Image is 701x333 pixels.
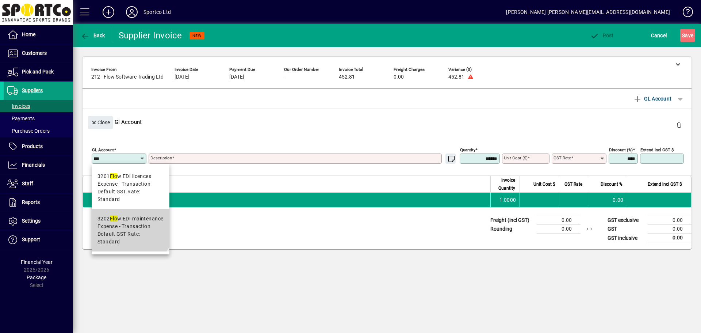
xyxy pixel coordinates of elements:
span: Default GST Rate: Standard [97,230,164,246]
button: Close [88,116,113,129]
mat-label: Quantity [460,147,475,152]
mat-label: GL Account [92,147,114,152]
div: Gl Account [83,109,692,135]
span: Suppliers [22,87,43,93]
mat-option: 3202 Flow EDI maintenance [92,209,169,251]
a: Reports [4,193,73,212]
span: Unit Cost $ [533,180,555,188]
span: Support [22,236,40,242]
div: [PERSON_NAME] [PERSON_NAME][EMAIL_ADDRESS][DOMAIN_NAME] [506,6,670,18]
div: 3202 w EDI maintenance [97,215,164,223]
span: Staff [22,181,33,186]
button: Delete [670,116,688,133]
span: Customers [22,50,47,56]
span: P [603,33,606,38]
a: Home [4,26,73,44]
a: Payments [4,112,73,125]
app-page-header-button: Delete [670,121,688,128]
a: Customers [4,44,73,63]
span: Settings [22,218,41,224]
em: Flo [110,173,117,179]
td: 0.00 [589,193,627,207]
td: 0.00 [648,225,692,234]
span: Products [22,143,43,149]
span: 452.81 [448,74,464,80]
span: 212 - Flow Software Trading Ltd [91,74,164,80]
span: Back [81,33,105,38]
button: Profile [120,5,143,19]
span: S [682,33,685,38]
td: Freight (incl GST) [487,216,537,225]
span: Reports [22,199,40,205]
a: Purchase Orders [4,125,73,137]
span: 0.00 [394,74,404,80]
a: Settings [4,212,73,230]
a: Invoices [4,100,73,112]
span: Pick and Pack [22,69,54,75]
td: GST [604,225,648,234]
app-page-header-button: Back [73,29,113,42]
span: 452.81 [339,74,355,80]
button: Back [79,29,107,42]
span: Extend incl GST $ [648,180,682,188]
a: Knowledge Base [677,1,692,25]
a: Products [4,137,73,156]
mat-label: Discount (%) [609,147,633,152]
span: ave [682,30,693,41]
mat-label: Description [150,155,172,160]
app-page-header-button: Close [86,119,115,125]
mat-label: GST rate [553,155,571,160]
td: 1.0000 [490,193,520,207]
td: 0.00 [648,234,692,243]
span: Default GST Rate: Standard [97,188,164,203]
button: Add [97,5,120,19]
span: Discount % [601,180,623,188]
td: 0.00 [537,225,581,234]
span: Invoices [7,103,30,109]
td: Rounding [487,225,537,234]
td: 0.00 [537,216,581,225]
a: Pick and Pack [4,63,73,81]
span: [DATE] [175,74,189,80]
span: Home [22,31,35,37]
div: Supplier Invoice [119,30,182,41]
span: ost [590,33,614,38]
span: Close [91,117,110,129]
td: GST exclusive [604,216,648,225]
span: Financial Year [21,259,53,265]
span: NEW [192,33,202,38]
span: GST Rate [564,180,582,188]
em: Flo [110,216,117,222]
span: Invoice Quantity [495,176,515,192]
span: [DATE] [229,74,244,80]
mat-label: Extend incl GST $ [640,147,674,152]
button: Post [588,29,616,42]
td: GST inclusive [604,234,648,243]
span: Payments [7,116,35,121]
span: Package [27,275,46,280]
span: - [284,74,286,80]
span: Purchase Orders [7,128,50,134]
a: Support [4,231,73,249]
span: Cancel [651,30,667,41]
a: Staff [4,175,73,193]
mat-label: Unit Cost ($) [504,155,528,160]
a: Financials [4,156,73,174]
mat-option: 3201 Flow EDI licences [92,167,169,209]
button: Cancel [649,29,669,42]
div: 3201 w EDI licences [97,173,164,180]
td: 0.00 [648,216,692,225]
span: Financials [22,162,45,168]
div: Sportco Ltd [143,6,171,18]
button: Save [680,29,695,42]
span: Expense - Transaction [97,223,150,230]
span: Expense - Transaction [97,180,150,188]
